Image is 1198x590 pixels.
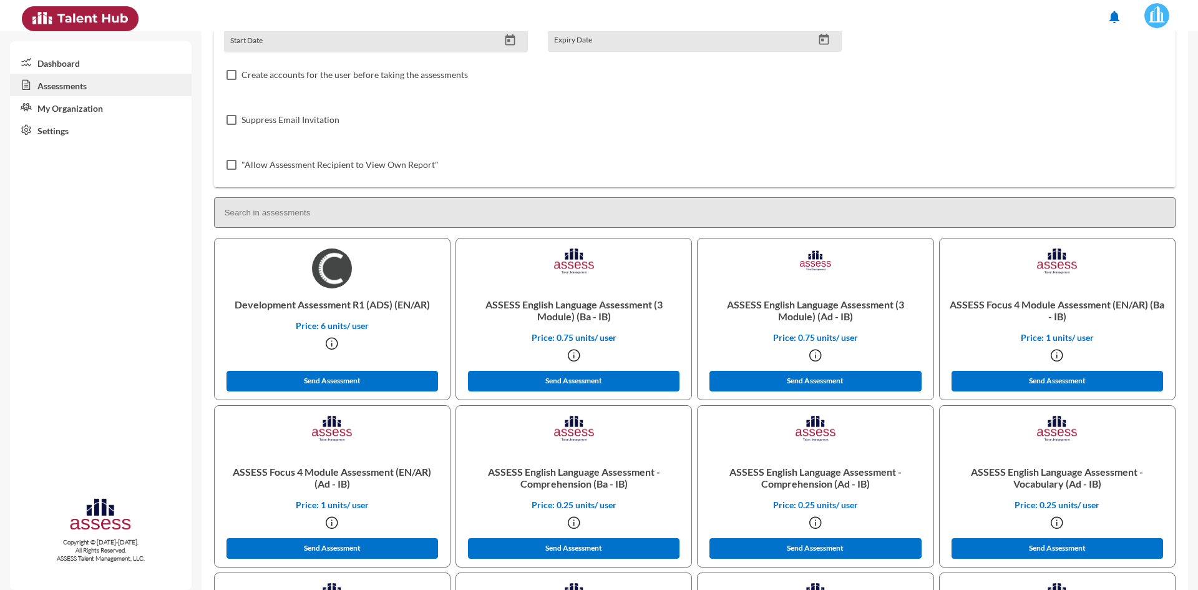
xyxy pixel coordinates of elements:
[466,332,681,343] p: Price: 0.75 units/ user
[10,51,192,74] a: Dashboard
[813,33,835,46] button: Open calendar
[225,288,440,320] p: Development Assessment R1 (ADS) (EN/AR)
[226,371,439,391] button: Send Assessment
[10,119,192,141] a: Settings
[468,371,680,391] button: Send Assessment
[709,538,922,559] button: Send Assessment
[950,332,1165,343] p: Price: 1 units/ user
[241,112,339,127] span: Suppress Email Invitation
[10,96,192,119] a: My Organization
[708,332,923,343] p: Price: 0.75 units/ user
[468,538,680,559] button: Send Assessment
[950,288,1165,332] p: ASSESS Focus 4 Module Assessment (EN/AR) (Ba - IB)
[10,74,192,96] a: Assessments
[10,538,192,563] p: Copyright © [DATE]-[DATE]. All Rights Reserved. ASSESS Talent Management, LLC.
[69,496,132,536] img: assesscompany-logo.png
[214,197,1176,228] input: Search in assessments
[708,288,923,332] p: ASSESS English Language Assessment (3 Module) (Ad - IB)
[225,456,440,499] p: ASSESS Focus 4 Module Assessment (EN/AR) (Ad - IB)
[952,538,1164,559] button: Send Assessment
[950,456,1165,499] p: ASSESS English Language Assessment - Vocabulary (Ad - IB)
[225,499,440,510] p: Price: 1 units/ user
[1107,9,1122,24] mat-icon: notifications
[466,499,681,510] p: Price: 0.25 units/ user
[499,34,521,47] button: Open calendar
[225,320,440,331] p: Price: 6 units/ user
[708,456,923,499] p: ASSESS English Language Assessment - Comprehension (Ad - IB)
[466,456,681,499] p: ASSESS English Language Assessment - Comprehension (Ba - IB)
[466,288,681,332] p: ASSESS English Language Assessment (3 Module) (Ba - IB)
[708,499,923,510] p: Price: 0.25 units/ user
[952,371,1164,391] button: Send Assessment
[241,157,439,172] span: "Allow Assessment Recipient to View Own Report"
[226,538,439,559] button: Send Assessment
[950,499,1165,510] p: Price: 0.25 units/ user
[709,371,922,391] button: Send Assessment
[241,67,468,82] span: Create accounts for the user before taking the assessments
